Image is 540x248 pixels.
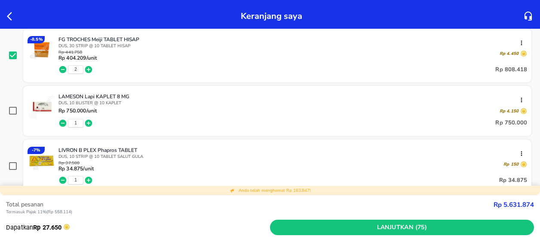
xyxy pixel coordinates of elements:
[28,147,56,175] img: LIVRON B PLEX Phapros TABLET
[241,9,302,24] p: Keranjang saya
[499,175,527,185] p: Rp 34.875
[6,223,270,232] p: Dapatkan
[6,200,494,209] p: Total pesanan
[74,177,77,183] button: 1
[28,36,45,43] div: - 8.5 %
[28,36,56,64] img: FG TROCHES Meiji TABLET HISAP
[28,93,56,121] img: LAMESON Lapi KAPLET 8 MG
[58,93,520,100] p: LAMESON Lapi KAPLET 8 MG
[28,147,45,154] div: - 7 %
[6,209,494,215] p: Termasuk Pajak 11% ( Rp 558.114 )
[495,118,527,128] p: Rp 750.000
[58,154,527,160] p: DUS, 10 STRIP @ 10 TABLET SALUT GULA
[230,188,235,193] img: total discount
[270,220,534,236] button: Lanjutkan (75)
[58,50,97,55] p: Rp 441.758
[500,51,519,57] p: Rp 4.450
[33,224,61,231] strong: Rp 27.650
[74,120,77,126] button: 1
[495,64,527,75] p: Rp 808.418
[58,166,94,172] p: Rp 34.875 /unit
[58,36,520,43] p: FG TROCHES Meiji TABLET HISAP
[58,147,520,154] p: LIVRON B PLEX Phapros TABLET
[58,108,97,114] p: Rp 750.000 /unit
[74,67,77,73] button: 2
[58,161,94,166] p: Rp 37.500
[273,222,531,233] span: Lanjutkan (75)
[503,161,519,167] p: Rp 150
[58,100,527,106] p: DUS, 10 BLISTER @ 10 KAPLET
[494,200,534,209] strong: Rp 5.631.874
[58,43,527,49] p: DUS, 30 STRIP @ 10 TABLET HISAP
[500,108,519,114] p: Rp 4.150
[58,55,97,61] p: Rp 404.209 /unit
